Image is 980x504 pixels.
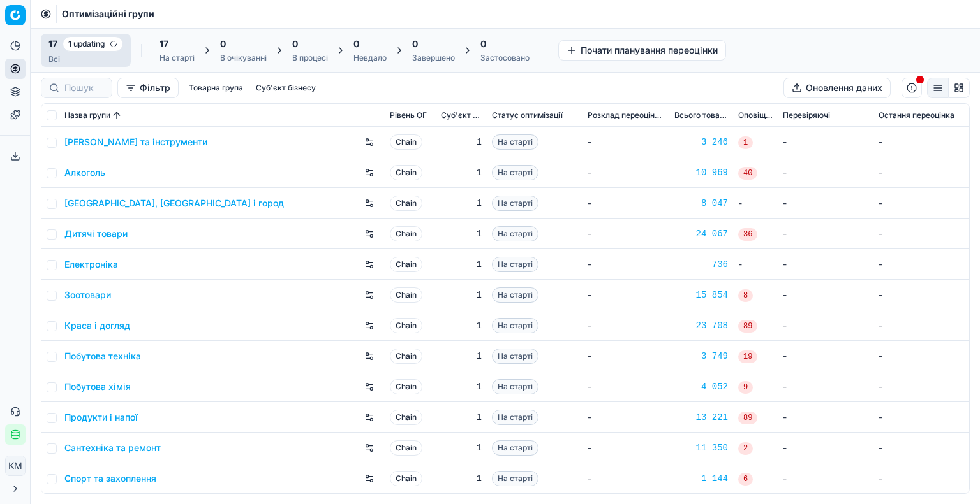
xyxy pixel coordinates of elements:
a: Зоотовари [64,289,111,301]
span: 1 updating [63,36,123,52]
button: Оновлення даних [783,78,891,98]
span: 19 [738,350,757,363]
span: На старті [492,134,538,150]
span: Chain [390,134,422,150]
span: Перевіряючі [783,110,830,120]
a: Сантехніка та ремонт [64,442,161,454]
td: - [583,463,669,494]
span: 89 [738,412,757,424]
span: 0 [412,38,418,50]
div: 11 350 [674,442,728,454]
a: 3 246 [674,136,728,148]
div: 1 [441,319,482,332]
span: 36 [738,228,757,241]
a: Побутова хімія [64,380,131,393]
span: Chain [390,349,422,364]
a: 3 749 [674,350,728,363]
div: 15 854 [674,289,728,301]
td: - [873,463,969,494]
span: На старті [492,349,538,364]
td: - [778,157,873,188]
span: 1 [738,136,753,149]
span: На старті [492,287,538,303]
td: - [583,249,669,280]
td: - [873,188,969,219]
td: - [583,371,669,402]
span: 6 [738,473,753,486]
div: 1 [441,411,482,424]
span: На старті [492,410,538,425]
a: 8 047 [674,197,728,210]
td: - [873,219,969,249]
button: Фільтр [117,78,179,98]
button: Почати планування переоцінки [558,40,726,61]
button: Суб'єкт бізнесу [251,80,321,96]
span: На старті [492,471,538,486]
div: 1 [441,350,482,363]
td: - [583,280,669,310]
td: - [778,188,873,219]
div: Невдало [353,53,387,63]
td: - [583,188,669,219]
a: 13 221 [674,411,728,424]
span: 0 [353,38,359,50]
td: - [583,310,669,341]
td: - [873,402,969,433]
input: Пошук [64,82,104,94]
div: 1 [441,166,482,179]
td: - [873,371,969,402]
a: 736 [674,258,728,271]
td: - [583,127,669,157]
td: - [778,433,873,463]
span: Chain [390,318,422,333]
td: - [778,127,873,157]
div: 1 144 [674,472,728,485]
a: Електроніка [64,258,118,271]
span: Chain [390,165,422,180]
a: Продукти і напої [64,411,138,424]
td: - [873,280,969,310]
span: КM [6,456,25,475]
div: 1 [441,472,482,485]
span: Розклад переоцінювання [588,110,664,120]
button: Товарна група [184,80,248,96]
td: - [778,310,873,341]
td: - [583,341,669,371]
div: 1 [441,136,482,148]
td: - [778,463,873,494]
span: 17 [48,38,57,50]
button: Sorted by Назва групи ascending [110,109,123,122]
span: Всього товарів [674,110,728,120]
div: 1 [441,197,482,210]
div: На старті [160,53,195,63]
span: На старті [492,226,538,241]
a: 4 052 [674,380,728,393]
span: 40 [738,167,757,180]
td: - [778,219,873,249]
td: - [873,310,969,341]
a: 10 969 [674,166,728,179]
span: Chain [390,471,422,486]
td: - [583,402,669,433]
span: 17 [160,38,168,50]
td: - [778,402,873,433]
a: Краса і догляд [64,319,130,332]
a: 23 708 [674,319,728,332]
span: 0 [292,38,298,50]
td: - [583,433,669,463]
span: На старті [492,196,538,211]
span: Остання переоцінка [879,110,954,120]
a: Побутова техніка [64,350,141,363]
td: - [778,341,873,371]
span: Chain [390,410,422,425]
span: Назва групи [64,110,110,120]
span: Оптимізаційні групи [62,8,154,20]
nav: breadcrumb [62,8,154,20]
td: - [873,433,969,463]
